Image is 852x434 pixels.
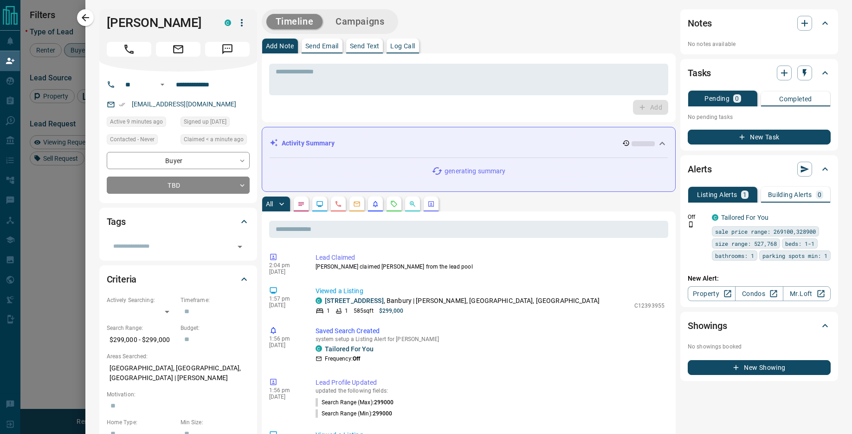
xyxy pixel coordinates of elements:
[269,302,302,309] p: [DATE]
[785,239,814,248] span: beds: 1-1
[325,297,384,304] a: [STREET_ADDRESS]
[269,387,302,394] p: 1:56 pm
[107,332,176,348] p: $299,000 - $299,000
[269,269,302,275] p: [DATE]
[762,251,827,260] span: parking spots min: 1
[345,307,348,315] p: 1
[390,43,415,49] p: Log Call
[316,409,393,418] p: Search Range (Min) :
[316,378,665,388] p: Lead Profile Updated
[715,239,777,248] span: size range: 527,768
[688,274,831,283] p: New Alert:
[269,296,302,302] p: 1:57 pm
[688,40,831,48] p: No notes available
[688,162,712,177] h2: Alerts
[316,200,323,208] svg: Lead Browsing Activity
[354,307,374,315] p: 585 sqft
[181,134,250,147] div: Fri Sep 12 2025
[297,200,305,208] svg: Notes
[353,200,361,208] svg: Emails
[818,191,821,198] p: 0
[688,286,736,301] a: Property
[316,286,665,296] p: Viewed a Listing
[110,135,155,144] span: Contacted - Never
[119,101,125,108] svg: Email Verified
[316,388,665,394] p: updated the following fields:
[107,42,151,57] span: Call
[205,42,250,57] span: Message
[316,345,322,352] div: condos.ca
[282,138,335,148] p: Activity Summary
[107,352,250,361] p: Areas Searched:
[181,296,250,304] p: Timeframe:
[266,14,323,29] button: Timeline
[233,240,246,253] button: Open
[181,324,250,332] p: Budget:
[743,191,747,198] p: 1
[269,342,302,349] p: [DATE]
[316,326,665,336] p: Saved Search Created
[107,390,250,399] p: Motivation:
[305,43,339,49] p: Send Email
[107,296,176,304] p: Actively Searching:
[316,336,665,342] p: system setup a Listing Alert for [PERSON_NAME]
[107,214,126,229] h2: Tags
[269,335,302,342] p: 1:56 pm
[721,214,768,221] a: Tailored For You
[783,286,831,301] a: Mr.Loft
[266,201,273,207] p: All
[325,345,374,353] a: Tailored For You
[688,315,831,337] div: Showings
[110,117,163,126] span: Active 9 minutes ago
[107,418,176,427] p: Home Type:
[107,152,250,169] div: Buyer
[156,42,200,57] span: Email
[157,79,168,90] button: Open
[697,191,737,198] p: Listing Alerts
[373,410,393,417] span: 299000
[688,12,831,34] div: Notes
[379,307,404,315] p: $299,000
[107,272,137,287] h2: Criteria
[107,117,176,130] div: Fri Sep 12 2025
[132,100,237,108] a: [EMAIL_ADDRESS][DOMAIN_NAME]
[688,62,831,84] div: Tasks
[181,418,250,427] p: Min Size:
[181,117,250,130] div: Thu Sep 04 2025
[269,262,302,269] p: 2:04 pm
[372,200,379,208] svg: Listing Alerts
[107,210,250,233] div: Tags
[634,302,665,310] p: C12393955
[374,399,394,406] span: 299000
[107,177,250,194] div: TBD
[325,296,600,306] p: , Banbury | [PERSON_NAME], [GEOGRAPHIC_DATA], [GEOGRAPHIC_DATA]
[445,166,505,176] p: generating summary
[316,263,665,271] p: [PERSON_NAME] claimed [PERSON_NAME] from the lead pool
[688,360,831,375] button: New Showing
[735,286,783,301] a: Condos
[688,158,831,180] div: Alerts
[316,253,665,263] p: Lead Claimed
[704,95,729,102] p: Pending
[715,251,754,260] span: bathrooms: 1
[688,66,711,80] h2: Tasks
[107,268,250,290] div: Criteria
[688,342,831,351] p: No showings booked
[409,200,416,208] svg: Opportunities
[225,20,231,26] div: condos.ca
[270,135,668,152] div: Activity Summary
[316,297,322,304] div: condos.ca
[107,324,176,332] p: Search Range:
[353,355,360,362] strong: Off
[779,96,812,102] p: Completed
[688,213,706,221] p: Off
[269,394,302,400] p: [DATE]
[688,110,831,124] p: No pending tasks
[390,200,398,208] svg: Requests
[688,16,712,31] h2: Notes
[768,191,812,198] p: Building Alerts
[688,221,694,228] svg: Push Notification Only
[184,135,244,144] span: Claimed < a minute ago
[325,355,360,363] p: Frequency:
[350,43,380,49] p: Send Text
